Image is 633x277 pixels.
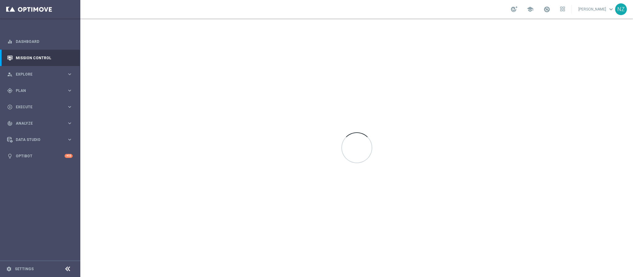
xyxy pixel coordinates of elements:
[6,266,12,272] i: settings
[16,33,73,50] a: Dashboard
[16,72,67,76] span: Explore
[7,153,13,159] i: lightbulb
[16,148,65,164] a: Optibot
[67,137,73,143] i: keyboard_arrow_right
[16,89,67,93] span: Plan
[65,154,73,158] div: +10
[7,148,73,164] div: Optibot
[15,267,34,271] a: Settings
[7,50,73,66] div: Mission Control
[7,39,13,44] i: equalizer
[7,72,67,77] div: Explore
[7,39,73,44] button: equalizer Dashboard
[16,105,67,109] span: Execute
[7,88,13,93] i: gps_fixed
[67,71,73,77] i: keyboard_arrow_right
[67,88,73,93] i: keyboard_arrow_right
[67,104,73,110] i: keyboard_arrow_right
[16,122,67,125] span: Analyze
[16,138,67,142] span: Data Studio
[16,50,73,66] a: Mission Control
[578,5,615,14] a: [PERSON_NAME]keyboard_arrow_down
[615,3,627,15] div: NZ
[7,88,67,93] div: Plan
[7,154,73,159] button: lightbulb Optibot +10
[7,88,73,93] button: gps_fixed Plan keyboard_arrow_right
[608,6,614,13] span: keyboard_arrow_down
[7,104,13,110] i: play_circle_outline
[7,33,73,50] div: Dashboard
[7,104,67,110] div: Execute
[67,120,73,126] i: keyboard_arrow_right
[7,121,73,126] button: track_changes Analyze keyboard_arrow_right
[7,137,67,143] div: Data Studio
[7,121,67,126] div: Analyze
[7,72,73,77] button: person_search Explore keyboard_arrow_right
[7,72,13,77] i: person_search
[7,105,73,110] button: play_circle_outline Execute keyboard_arrow_right
[527,6,534,13] span: school
[7,137,73,142] button: Data Studio keyboard_arrow_right
[7,121,13,126] i: track_changes
[7,56,73,60] button: Mission Control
